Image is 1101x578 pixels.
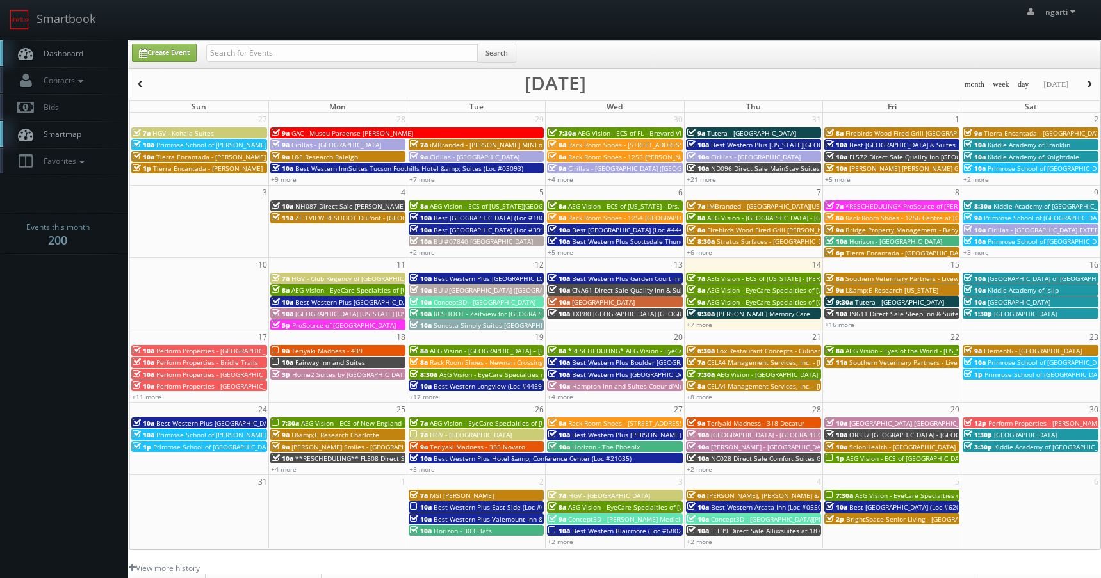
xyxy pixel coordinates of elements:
span: iMBranded - [GEOGRAPHIC_DATA][US_STATE] Toyota [707,202,867,211]
span: Primrose School of [PERSON_NAME] at [GEOGRAPHIC_DATA] [156,140,339,149]
span: 7a [826,202,844,211]
span: Concept3D - [PERSON_NAME] Medicine of USC [GEOGRAPHIC_DATA] [568,515,774,524]
span: 8a [548,140,566,149]
span: 7a [410,491,428,500]
span: 8a [548,419,566,428]
span: 1p [964,370,983,379]
span: 10a [826,152,847,161]
a: +5 more [548,248,573,257]
span: *RESCHEDULING* ProSource of [PERSON_NAME] [845,202,995,211]
span: Rack Room Shoes - 1256 Centre at [GEOGRAPHIC_DATA] [845,213,1016,222]
span: AEG Vision - ECS of FL - Brevard Vision Care - [PERSON_NAME] [578,129,767,138]
span: Firebirds Wood Fired Grill [PERSON_NAME] [707,225,838,234]
span: Perform Properties - Bridle Trails [156,358,258,367]
span: 7:30a [826,491,853,500]
span: Best Western Plus Boulder [GEOGRAPHIC_DATA] (Loc #06179) [572,358,761,367]
span: 7a [687,202,705,211]
span: 10a [272,358,293,367]
span: AEG Vision - EyeCare Specialties of [US_STATE] - [PERSON_NAME] Eyecare Associates - [PERSON_NAME] [291,285,608,294]
a: +5 more [825,175,851,184]
span: Horizon - The Phoenix [572,442,640,451]
span: 10a [548,381,570,390]
span: Best [GEOGRAPHIC_DATA] (Loc #39114) [434,225,554,234]
a: +11 more [132,392,161,401]
span: Best Western Plus East Side (Loc #68029) [434,502,562,511]
span: iMBranded - [PERSON_NAME] MINI of [GEOGRAPHIC_DATA] [430,140,609,149]
span: AEG Vision - Eyes of the World - [US_STATE][GEOGRAPHIC_DATA] [845,346,1040,355]
span: L&amp;E Research Charlotte [291,430,379,439]
span: 9a [548,515,566,524]
span: 9a [272,346,290,355]
span: 10a [687,502,709,511]
span: ZEITVIEW RESHOOT DuPont - [GEOGRAPHIC_DATA], [GEOGRAPHIC_DATA] [295,213,516,222]
span: Teriyaki Madness - 318 Decatur [707,419,804,428]
span: 10a [826,140,847,149]
span: 10a [826,309,847,318]
span: Best Western Plus [US_STATE][GEOGRAPHIC_DATA] [GEOGRAPHIC_DATA] (Loc #37096) [711,140,972,149]
span: 10a [548,309,570,318]
span: CELA4 Management Services, Inc. - [PERSON_NAME] Hyundai [707,358,895,367]
a: +7 more [409,175,435,184]
span: Bridge Property Management - Banyan Everton [845,225,991,234]
span: Tierra Encantada - [PERSON_NAME] [156,152,266,161]
a: +3 more [963,248,989,257]
span: 9:30a [687,309,715,318]
span: 7a [687,358,705,367]
span: Rack Room Shoes - [STREET_ADDRESS] [568,140,685,149]
span: Tierra Encantada - [PERSON_NAME] [153,164,263,173]
span: 10a [133,381,154,390]
span: Rack Room Shoes - Newnan Crossings (No Rush) [430,358,578,367]
span: 9a [272,152,290,161]
span: 10a [687,454,709,463]
span: MSI [PERSON_NAME] [430,491,494,500]
span: 10a [410,237,432,246]
span: 10a [548,237,570,246]
span: Best Western InnSuites Tucson Foothills Hotel &amp; Suites (Loc #03093) [295,164,523,173]
span: Cirillas - [GEOGRAPHIC_DATA] [711,152,801,161]
span: 7a [548,491,566,500]
span: 10a [826,502,847,511]
span: Element6 - [GEOGRAPHIC_DATA] [984,346,1082,355]
span: 8:30a [964,202,991,211]
span: AEG Vision - EyeCare Specialties of [US_STATE] - In Focus Vision Center [568,502,785,511]
span: 8a [548,502,566,511]
span: 8a [410,358,428,367]
span: 8a [826,129,844,138]
span: HGV - Kohala Suites [152,129,214,138]
a: +2 more [409,248,435,257]
span: [GEOGRAPHIC_DATA] - [GEOGRAPHIC_DATA] [711,430,842,439]
span: 10a [964,164,986,173]
a: +4 more [548,392,573,401]
span: Best Western Longview (Loc #44590) [434,381,548,390]
span: 10a [133,140,154,149]
span: OR337 [GEOGRAPHIC_DATA] - [GEOGRAPHIC_DATA] [849,430,1003,439]
span: Rack Room Shoes - [STREET_ADDRESS] [568,419,685,428]
span: Stratus Surfaces - [GEOGRAPHIC_DATA] Slab Gallery [717,237,875,246]
span: 9:30a [826,298,853,307]
span: AEG Vision - ECS of [US_STATE] - [PERSON_NAME] EyeCare - [GEOGRAPHIC_DATA] ([GEOGRAPHIC_DATA]) [707,274,1021,283]
span: 8a [548,202,566,211]
span: Best Western Plus [GEOGRAPHIC_DATA] & Suites (Loc #45093) [156,419,347,428]
span: 1p [133,442,151,451]
span: 8a [548,346,566,355]
span: Best Western Plus Valemount Inn & Suites (Loc #62120) [434,515,606,524]
span: [PERSON_NAME] Smiles - [GEOGRAPHIC_DATA] [291,442,433,451]
span: Best Western Arcata Inn (Loc #05505) [711,502,828,511]
span: 8a [548,213,566,222]
span: 6a [687,491,705,500]
span: Southern Veterinary Partners - Livewell Animal Urgent Care of [PERSON_NAME] [845,274,1089,283]
span: Contacts [37,75,86,86]
span: 9a [272,442,290,451]
span: 10a [964,358,986,367]
span: Bids [37,102,59,113]
span: ngarti [1045,6,1079,17]
span: 10a [687,140,709,149]
span: Best [GEOGRAPHIC_DATA] (Loc #62063) [849,502,970,511]
span: 10a [410,285,432,294]
span: Smartmap [37,129,81,140]
a: +16 more [825,320,854,329]
span: 10a [687,430,709,439]
span: ScionHealth - [GEOGRAPHIC_DATA] [849,442,956,451]
span: Rack Room Shoes - 1253 [PERSON_NAME][GEOGRAPHIC_DATA] [568,152,758,161]
span: 9a [687,419,705,428]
